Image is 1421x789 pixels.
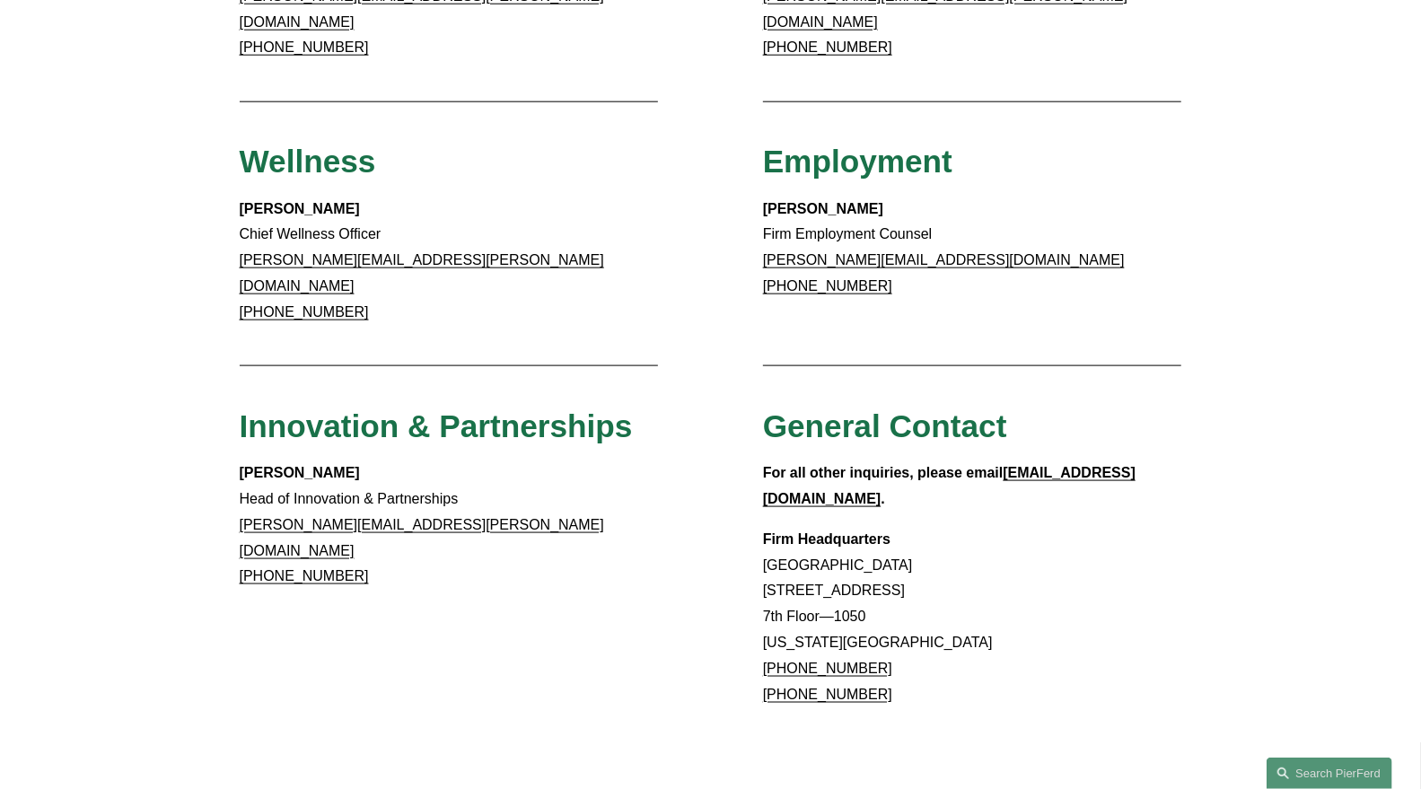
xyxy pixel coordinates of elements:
[240,39,369,55] a: [PHONE_NUMBER]
[240,460,659,590] p: Head of Innovation & Partnerships
[881,491,884,506] strong: .
[763,201,883,216] strong: [PERSON_NAME]
[763,252,1125,267] a: [PERSON_NAME][EMAIL_ADDRESS][DOMAIN_NAME]
[240,408,633,443] span: Innovation & Partnerships
[763,687,892,702] a: [PHONE_NUMBER]
[240,201,360,216] strong: [PERSON_NAME]
[1267,758,1392,789] a: Search this site
[763,661,892,676] a: [PHONE_NUMBER]
[763,144,952,179] span: Employment
[763,278,892,294] a: [PHONE_NUMBER]
[763,531,890,547] strong: Firm Headquarters
[763,408,1007,443] span: General Contact
[763,527,1182,708] p: [GEOGRAPHIC_DATA] [STREET_ADDRESS] 7th Floor—1050 [US_STATE][GEOGRAPHIC_DATA]
[240,568,369,583] a: [PHONE_NUMBER]
[240,252,604,294] a: [PERSON_NAME][EMAIL_ADDRESS][PERSON_NAME][DOMAIN_NAME]
[763,39,892,55] a: [PHONE_NUMBER]
[240,197,659,326] p: Chief Wellness Officer
[240,517,604,558] a: [PERSON_NAME][EMAIL_ADDRESS][PERSON_NAME][DOMAIN_NAME]
[240,465,360,480] strong: [PERSON_NAME]
[763,465,1004,480] strong: For all other inquiries, please email
[240,304,369,320] a: [PHONE_NUMBER]
[240,144,376,179] span: Wellness
[763,465,1136,506] a: [EMAIL_ADDRESS][DOMAIN_NAME]
[763,197,1182,300] p: Firm Employment Counsel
